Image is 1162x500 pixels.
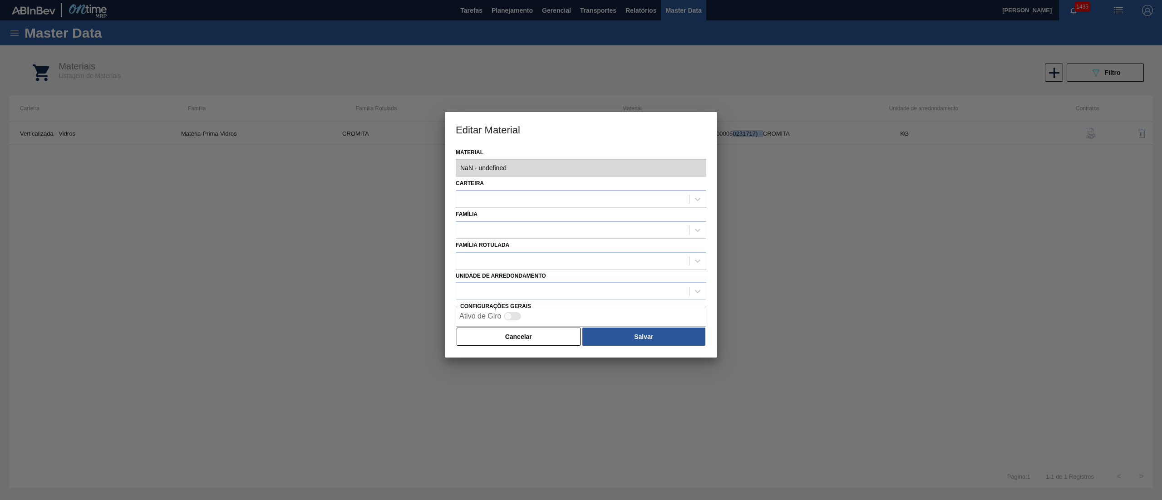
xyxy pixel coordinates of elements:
label: Carteira [456,180,484,186]
h3: Editar Material [445,112,717,147]
label: Configurações Gerais [460,303,531,309]
button: Salvar [582,328,705,346]
label: Unidade de arredondamento [456,273,546,279]
label: Família [456,211,478,217]
label: Família Rotulada [456,242,509,248]
button: Cancelar [457,328,581,346]
label: Ativo de Giro [459,312,501,320]
label: Material [456,146,706,159]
